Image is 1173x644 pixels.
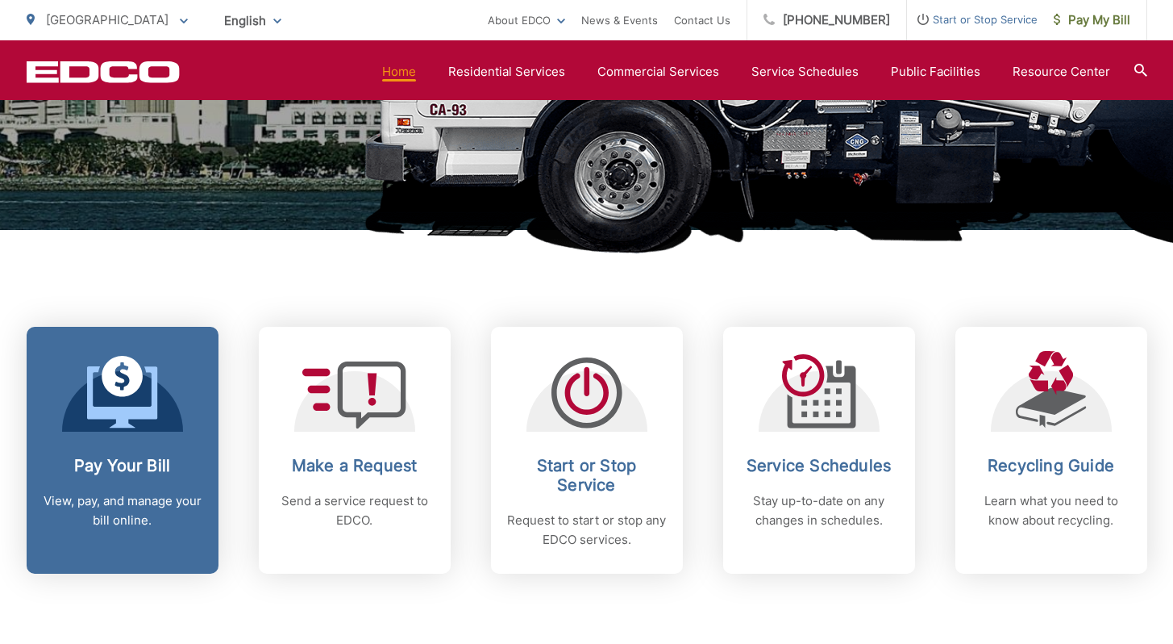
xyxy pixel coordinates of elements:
a: Contact Us [674,10,730,30]
a: Pay Your Bill View, pay, and manage your bill online. [27,327,218,574]
a: News & Events [581,10,658,30]
span: Pay My Bill [1054,10,1130,30]
p: Send a service request to EDCO. [275,491,435,530]
a: Make a Request Send a service request to EDCO. [259,327,451,574]
a: EDCD logo. Return to the homepage. [27,61,180,83]
p: Request to start or stop any EDCO services. [507,511,667,550]
a: Commercial Services [597,62,719,82]
span: English [212,6,293,35]
a: Public Facilities [891,62,980,82]
a: Home [382,62,416,82]
h2: Pay Your Bill [43,456,202,475]
a: Service Schedules [751,62,859,82]
h2: Service Schedules [739,456,899,475]
a: Residential Services [448,62,565,82]
a: Resource Center [1013,62,1110,82]
span: [GEOGRAPHIC_DATA] [46,12,168,27]
p: Stay up-to-date on any changes in schedules. [739,491,899,530]
a: About EDCO [488,10,565,30]
h2: Start or Stop Service [507,456,667,495]
p: View, pay, and manage your bill online. [43,491,202,530]
a: Service Schedules Stay up-to-date on any changes in schedules. [723,327,915,574]
h2: Make a Request [275,456,435,475]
